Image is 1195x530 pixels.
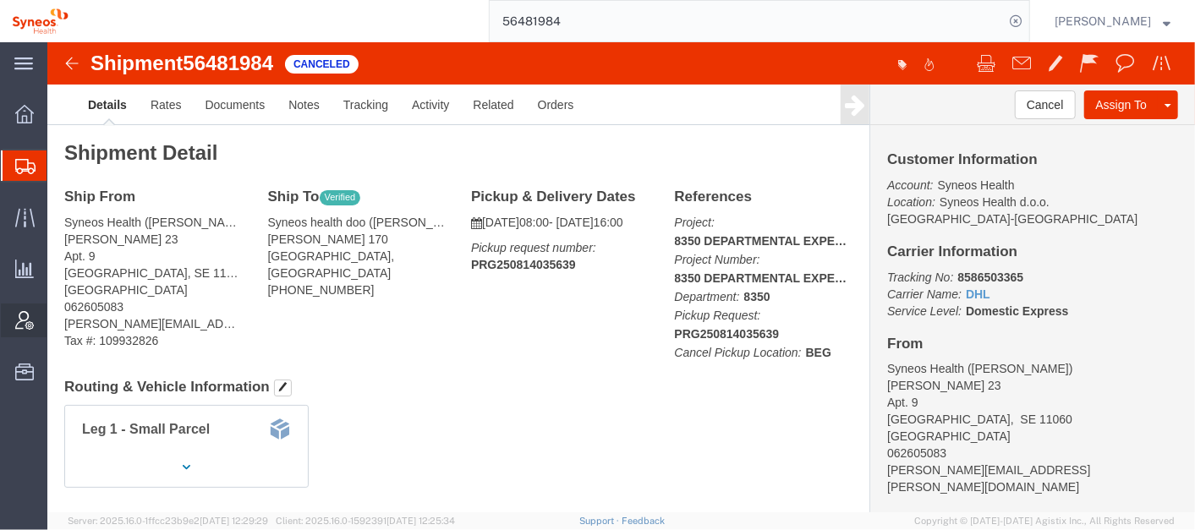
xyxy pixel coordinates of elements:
span: Julie Ryan [1055,12,1151,30]
span: Copyright © [DATE]-[DATE] Agistix Inc., All Rights Reserved [914,514,1175,528]
a: Feedback [622,516,665,526]
span: [DATE] 12:25:34 [386,516,455,526]
button: [PERSON_NAME] [1054,11,1171,31]
span: Server: 2025.16.0-1ffcc23b9e2 [68,516,268,526]
a: Support [579,516,622,526]
span: [DATE] 12:29:29 [200,516,268,526]
input: Search for shipment number, reference number [490,1,1004,41]
span: Client: 2025.16.0-1592391 [276,516,455,526]
iframe: FS Legacy Container [47,42,1195,512]
img: logo [12,8,69,34]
